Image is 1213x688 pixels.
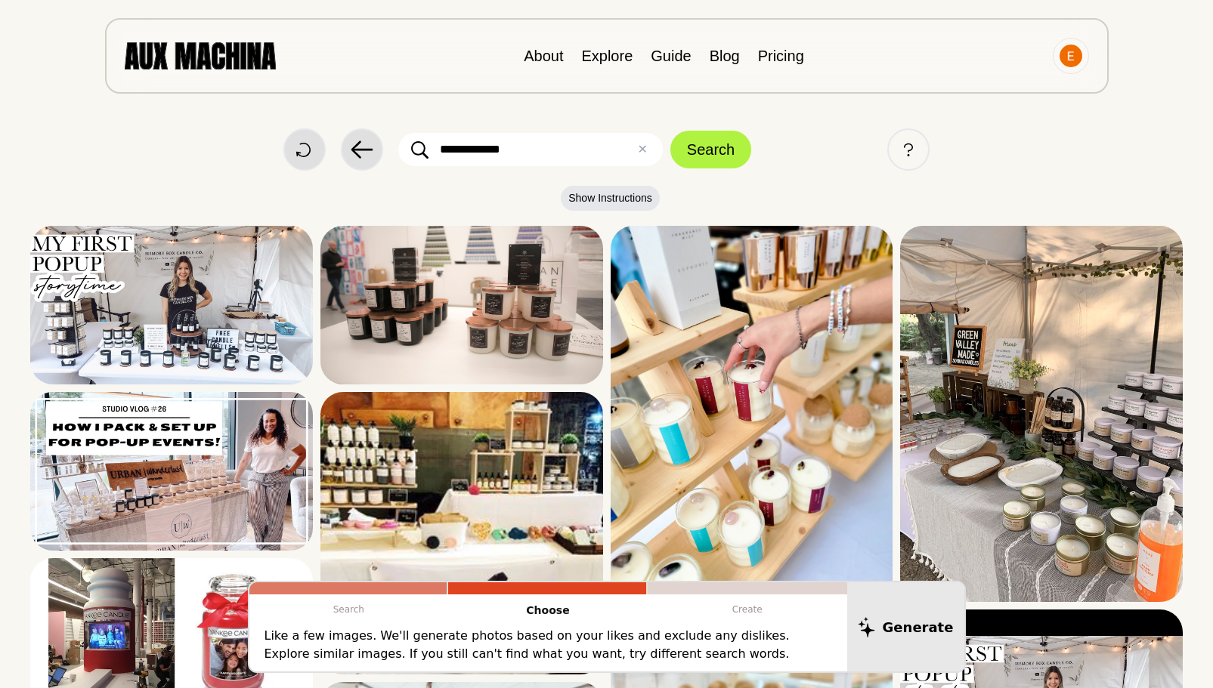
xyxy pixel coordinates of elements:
[341,128,383,171] button: Back
[648,594,847,625] p: Create
[581,48,633,64] a: Explore
[561,186,660,211] button: Show Instructions
[670,131,751,168] button: Search
[125,42,276,69] img: AUX MACHINA
[30,226,313,384] img: Search result
[448,594,648,627] p: Choose
[637,140,647,159] button: ✕
[320,392,603,674] img: Search result
[710,48,740,64] a: Blog
[611,226,893,602] img: Search result
[265,627,832,663] p: Like a few images. We'll generate photos based on your likes and exclude any dislikes. Explore si...
[900,226,1183,602] img: Search result
[651,48,691,64] a: Guide
[758,48,804,64] a: Pricing
[320,226,603,384] img: Search result
[1060,45,1082,67] img: Avatar
[847,582,964,671] button: Generate
[30,392,313,551] img: Search result
[249,594,449,625] p: Search
[887,128,930,171] button: Help
[524,48,563,64] a: About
